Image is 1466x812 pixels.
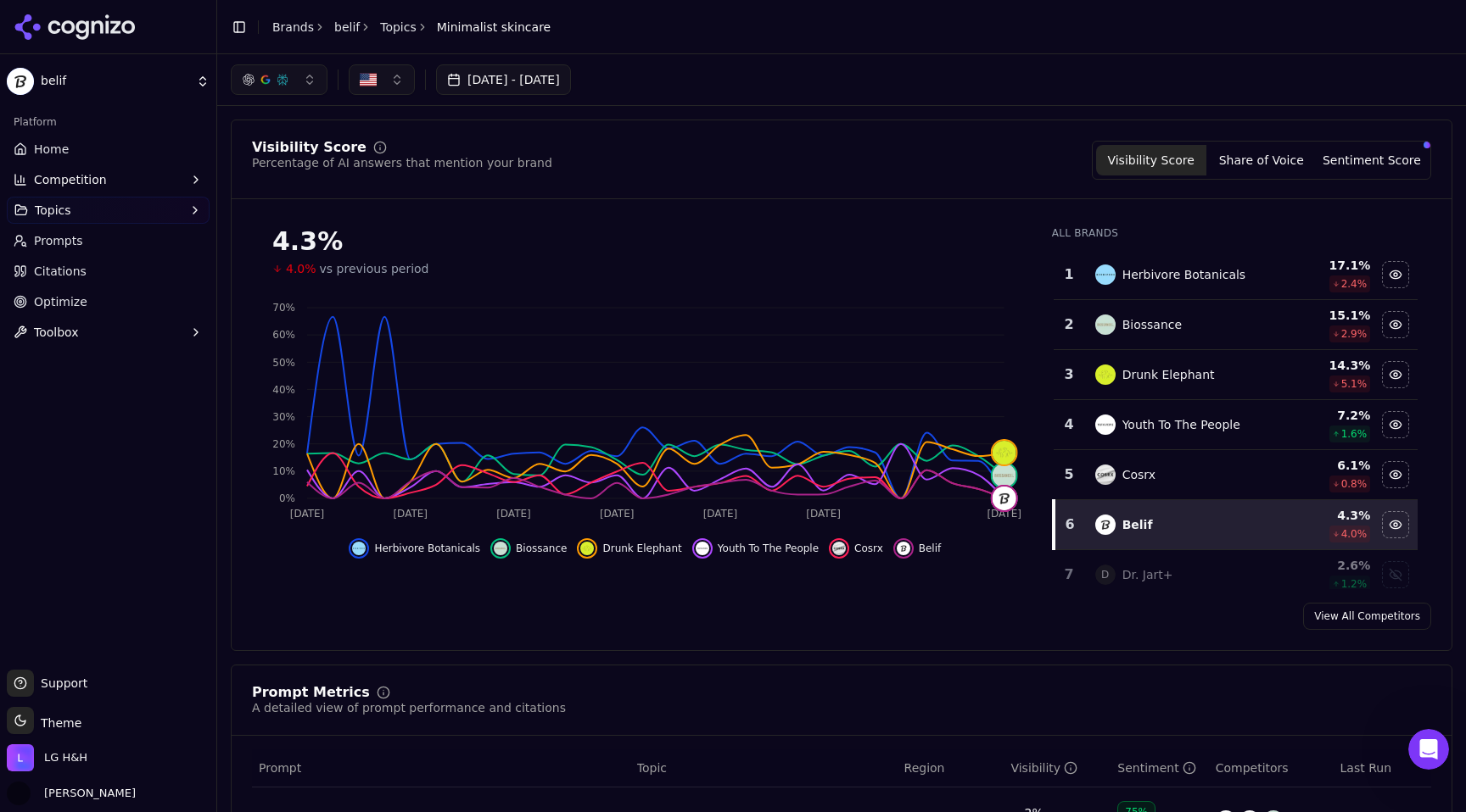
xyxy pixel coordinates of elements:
[7,781,136,805] button: Open user button
[27,26,265,92] div: You’ll get replies here and in your email: ✉️
[82,21,157,38] p: Active [DATE]
[703,508,738,520] tspan: [DATE]
[1277,457,1370,474] div: 6.1 %
[1382,461,1409,488] button: Hide cosrx data
[1052,226,1418,240] div: All Brands
[1122,566,1173,583] div: Dr. Jart+
[893,538,942,559] button: Hide belif data
[829,538,883,559] button: Hide cosrx data
[1054,500,1418,550] tr: 6belifBelif4.3%4.0%Hide belif data
[252,699,566,716] div: A detailed view of prompt performance and citations
[897,542,910,555] img: belif
[279,492,295,504] tspan: 0%
[34,141,69,158] span: Home
[252,749,630,787] th: Prompt
[832,542,846,555] img: cosrx
[272,465,295,477] tspan: 10%
[1122,466,1155,483] div: Cosrx
[1382,311,1409,338] button: Hide biossance data
[252,154,552,171] div: Percentage of AI answers that mention your brand
[1341,577,1368,591] span: 1.2 %
[34,324,79,341] span: Toolbox
[1111,749,1208,787] th: sentiment
[34,232,83,249] span: Prompts
[14,331,326,464] div: Yaroslav says…
[393,508,428,520] tspan: [DATE]
[89,160,106,177] img: Profile image for Alp
[1122,366,1215,383] div: Drunk Elephant
[35,202,71,219] span: Topics
[1117,759,1195,776] div: Sentiment
[1277,307,1370,324] div: 15.1 %
[272,384,295,396] tspan: 40%
[1341,377,1368,391] span: 5.1 %
[993,487,1016,510] img: belif
[1095,414,1116,435] img: youth to the people
[14,464,326,571] div: Alp says…
[290,508,325,520] tspan: [DATE]
[360,71,377,88] img: US
[1277,357,1370,374] div: 14.3 %
[1096,145,1206,175] button: Visibility Score
[61,331,326,451] div: [URL][DOMAIN_NAME], can you see this screen.I have error for robot.txt, that this page don`t have...
[7,68,34,95] img: belif
[1095,464,1116,485] img: cosrx
[1408,729,1449,770] iframe: Intercom live chat
[1095,364,1116,385] img: drunk elephant
[1341,427,1368,441] span: 1.6 %
[1209,749,1334,787] th: Competitors
[14,197,278,317] div: Hey [PERSON_NAME],Just making sure I understand correctly. Are you saying that the site audit has...
[516,542,567,555] span: Biossance
[1382,511,1409,538] button: Hide belif data
[1317,145,1427,175] button: Sentiment Score
[1277,257,1370,274] div: 17.1 %
[14,158,326,197] div: Alp says…
[26,555,40,569] button: Emoji picker
[1054,450,1418,500] tr: 5cosrxCosrx6.1%0.8%Hide cosrx data
[7,319,210,346] button: Toolbox
[34,263,87,280] span: Citations
[602,542,681,555] span: Drunk Elephant
[904,759,945,776] span: Region
[27,207,265,307] div: Hey [PERSON_NAME], Just making sure I understand correctly. Are you saying that the site audit ha...
[272,302,295,314] tspan: 70%
[1340,759,1391,776] span: Last Run
[252,686,370,699] div: Prompt Metrics
[1052,250,1418,790] div: Data table
[1341,277,1368,291] span: 2.4 %
[380,19,417,36] a: Topics
[14,520,325,548] textarea: Message…
[806,508,841,520] tspan: [DATE]
[34,716,81,730] span: Theme
[14,16,278,145] div: You’ll get replies here and in your email:✉️[PERSON_NAME][EMAIL_ADDRESS][DOMAIN_NAME]The team wil...
[75,342,207,355] a: [URL][DOMAIN_NAME]
[1277,557,1370,574] div: 2.6 %
[1277,507,1370,524] div: 4.3 %
[7,108,210,136] div: Platform
[696,542,709,555] img: youth to the people
[7,227,210,254] a: Prompts
[1062,514,1078,535] div: 6
[286,260,316,277] span: 4.0%
[1004,749,1111,787] th: brandMentionRate
[108,555,121,569] button: Start recording
[1341,527,1368,541] span: 4.0 %
[993,464,1016,487] img: biossance
[349,538,480,559] button: Hide herbivore botanicals data
[1060,464,1078,485] div: 5
[718,542,819,555] span: Youth To The People
[494,542,507,555] img: biossance
[1054,550,1418,600] tr: 7DDr. Jart+2.6%1.2%Show dr. jart+ data
[637,759,667,776] span: Topic
[7,744,34,771] img: LG H&H
[7,781,31,805] img: Yaroslav Mynchenko
[7,166,210,193] button: Competition
[1095,514,1116,535] img: belif
[1060,565,1078,585] div: 7
[1382,411,1409,438] button: Hide youth to the people data
[37,786,136,801] span: [PERSON_NAME]
[298,7,328,37] div: Close
[1122,316,1182,333] div: Biossance
[1060,264,1078,285] div: 1
[692,538,819,559] button: Hide youth to the people data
